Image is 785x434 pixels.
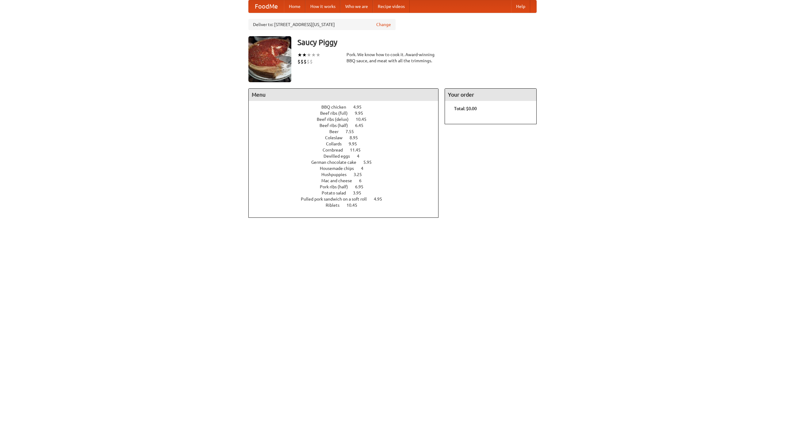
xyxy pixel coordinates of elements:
a: Home [284,0,305,13]
span: Beef ribs (delux) [317,117,355,122]
span: Pulled pork sandwich on a soft roll [301,197,373,202]
a: Change [376,21,391,28]
li: $ [301,58,304,65]
div: Pork. We know how to cook it. Award-winning BBQ sauce, and meat with all the trimmings. [347,52,438,64]
a: Beef ribs (full) 9.95 [320,111,374,116]
span: 6.45 [355,123,370,128]
span: 8.95 [350,135,364,140]
a: Collards 9.95 [326,141,368,146]
span: 10.45 [356,117,373,122]
span: Devilled eggs [324,154,356,159]
a: Hushpuppies 3.25 [321,172,373,177]
a: Pork ribs (half) 6.95 [320,184,375,189]
h3: Saucy Piggy [297,36,537,48]
a: Coleslaw 8.95 [325,135,369,140]
li: ★ [302,52,307,58]
h4: Your order [445,89,536,101]
span: 9.95 [355,111,369,116]
span: 4 [357,154,366,159]
span: Beer [329,129,345,134]
h4: Menu [249,89,438,101]
a: Help [511,0,530,13]
img: angular.jpg [248,36,291,82]
a: Riblets 10.45 [326,203,369,208]
span: Beef ribs (half) [320,123,354,128]
span: 5.95 [363,160,378,165]
a: Potato salad 3.95 [322,190,373,195]
span: Pork ribs (half) [320,184,354,189]
li: $ [297,58,301,65]
a: Cornbread 11.45 [323,148,372,152]
span: 3.25 [354,172,368,177]
span: German chocolate cake [311,160,362,165]
span: 6.95 [355,184,370,189]
a: Beer 7.55 [329,129,365,134]
a: FoodMe [249,0,284,13]
span: 7.55 [346,129,360,134]
span: 4.95 [374,197,388,202]
a: German chocolate cake 5.95 [311,160,383,165]
a: Beef ribs (delux) 10.45 [317,117,378,122]
a: How it works [305,0,340,13]
span: 4 [361,166,370,171]
li: $ [304,58,307,65]
a: BBQ chicken 4.95 [321,105,373,109]
li: ★ [297,52,302,58]
a: Housemade chips 4 [320,166,375,171]
span: 6 [359,178,368,183]
a: Pulled pork sandwich on a soft roll 4.95 [301,197,393,202]
span: Collards [326,141,348,146]
a: Beef ribs (half) 6.45 [320,123,375,128]
a: Devilled eggs 4 [324,154,371,159]
li: $ [307,58,310,65]
li: ★ [311,52,316,58]
span: Mac and cheese [321,178,358,183]
span: Riblets [326,203,346,208]
span: BBQ chicken [321,105,352,109]
span: 9.95 [349,141,363,146]
span: Potato salad [322,190,352,195]
span: 10.45 [347,203,363,208]
b: Total: $0.00 [454,106,477,111]
li: $ [310,58,313,65]
a: Recipe videos [373,0,410,13]
span: Cornbread [323,148,349,152]
div: Deliver to: [STREET_ADDRESS][US_STATE] [248,19,396,30]
span: 11.45 [350,148,367,152]
span: 3.95 [353,190,367,195]
span: 4.95 [353,105,368,109]
a: Who we are [340,0,373,13]
li: ★ [316,52,320,58]
span: Coleslaw [325,135,349,140]
span: Beef ribs (full) [320,111,354,116]
a: Mac and cheese 6 [321,178,373,183]
span: Housemade chips [320,166,360,171]
span: Hushpuppies [321,172,353,177]
li: ★ [307,52,311,58]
